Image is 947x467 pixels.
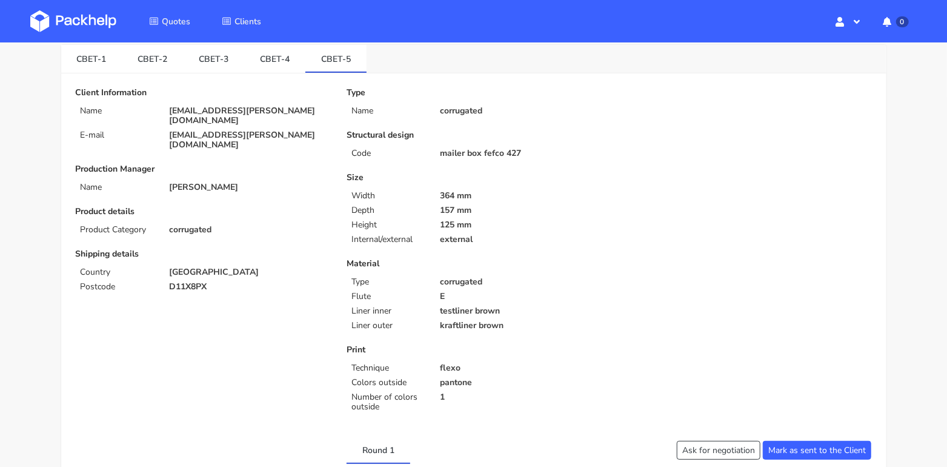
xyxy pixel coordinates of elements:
img: Dashboard [30,10,116,32]
p: Client Information [76,88,330,98]
p: Depth [351,206,425,215]
p: pantone [440,378,600,388]
p: Shipping details [76,249,330,259]
a: CBET-4 [244,45,305,72]
p: mailer box fefco 427 [440,149,600,158]
p: Width [351,191,425,201]
a: CBET-1 [61,45,122,72]
p: Production Manager [76,164,330,174]
p: [GEOGRAPHIC_DATA] [169,267,330,277]
p: kraftliner brown [440,321,600,331]
p: Name [351,106,425,116]
p: Postcode [81,282,155,292]
p: corrugated [440,106,600,116]
p: Liner inner [351,306,425,316]
p: Internal/external [351,235,425,244]
p: D11X8PX [169,282,330,292]
p: Height [351,220,425,230]
p: Product Category [81,225,155,235]
p: Flute [351,292,425,301]
span: Clients [234,16,261,27]
p: [EMAIL_ADDRESS][PERSON_NAME][DOMAIN_NAME] [169,106,330,126]
p: Structural design [347,130,600,140]
p: flexo [440,363,600,373]
a: Round 1 [347,436,410,463]
a: CBET-5 [305,45,367,72]
p: [EMAIL_ADDRESS][PERSON_NAME][DOMAIN_NAME] [169,130,330,150]
p: testliner brown [440,306,600,316]
a: CBET-3 [183,45,244,72]
p: Name [81,183,155,192]
p: Colors outside [351,378,425,388]
p: 364 mm [440,191,600,201]
p: Liner outer [351,321,425,331]
p: external [440,235,600,244]
p: E-mail [81,130,155,140]
p: E [440,292,600,301]
p: Code [351,149,425,158]
p: Size [347,173,600,183]
button: 0 [874,10,917,32]
a: CBET-2 [122,45,183,72]
p: Technique [351,363,425,373]
p: Product details [76,207,330,217]
p: Name [81,106,155,116]
a: Clients [207,10,276,32]
p: 125 mm [440,220,600,230]
p: 1 [440,392,600,402]
button: Mark as sent to the Client [763,441,871,460]
p: Number of colors outside [351,392,425,412]
p: corrugated [169,225,330,235]
p: corrugated [440,277,600,287]
p: Print [347,345,600,355]
p: Material [347,259,600,269]
span: 0 [896,16,909,27]
p: 157 mm [440,206,600,215]
p: Type [351,277,425,287]
p: Type [347,88,600,98]
p: [PERSON_NAME] [169,183,330,192]
button: Ask for negotiation [677,441,760,460]
p: Country [81,267,155,277]
a: Quotes [135,10,205,32]
span: Quotes [162,16,190,27]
